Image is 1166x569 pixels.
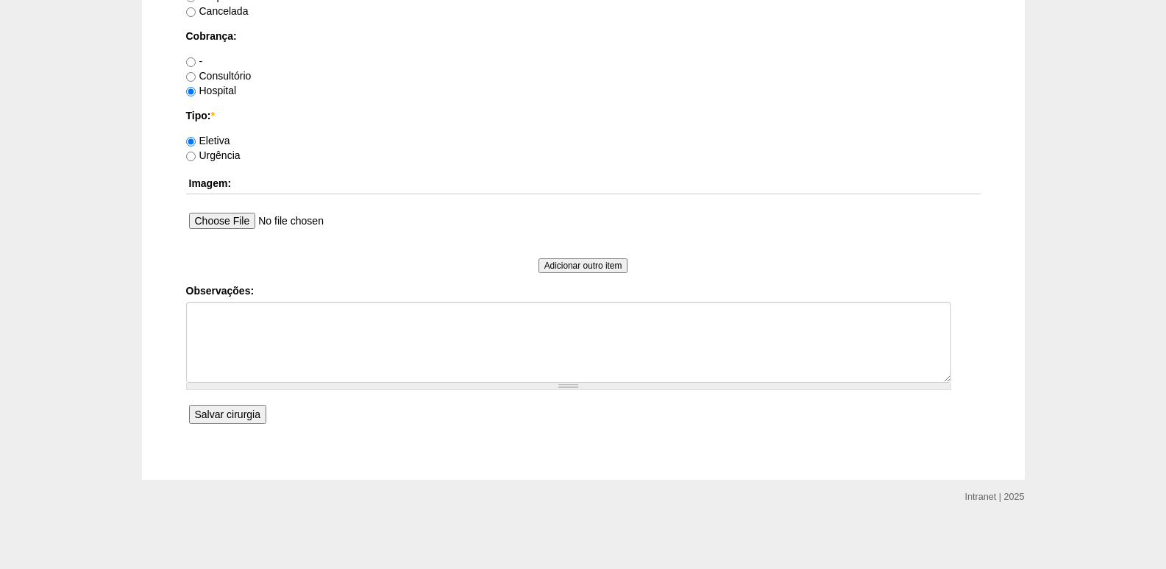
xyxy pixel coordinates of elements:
th: Imagem: [186,173,981,194]
label: - [186,55,203,67]
label: Consultório [186,70,252,82]
input: Cancelada [186,7,196,17]
label: Observações: [186,283,981,298]
input: Eletiva [186,137,196,146]
div: Intranet | 2025 [965,490,1025,504]
span: Este campo é obrigatório. [210,110,214,121]
label: Hospital [186,85,237,96]
input: Consultório [186,72,196,82]
input: - [186,57,196,67]
label: Eletiva [186,135,230,146]
input: Urgência [186,152,196,161]
label: Urgência [186,149,241,161]
input: Salvar cirurgia [189,405,266,424]
label: Cobrança: [186,29,981,43]
input: Adicionar outro item [538,258,628,273]
label: Tipo: [186,108,981,123]
input: Hospital [186,87,196,96]
label: Cancelada [186,5,249,17]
